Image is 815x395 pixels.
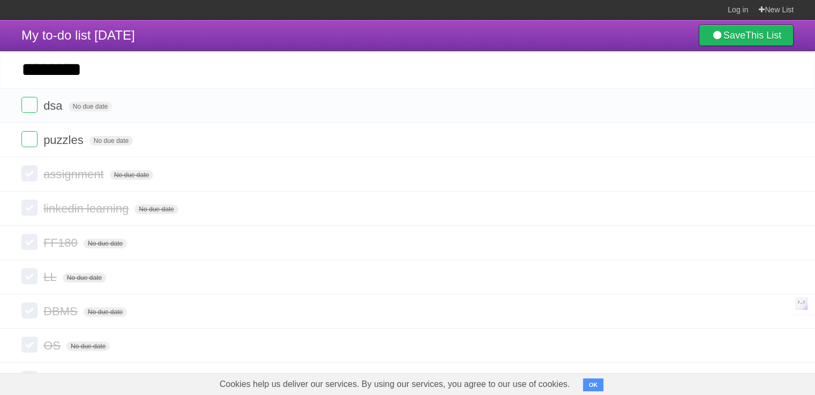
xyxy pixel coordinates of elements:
span: LL [43,270,59,284]
span: No due date [110,170,153,180]
span: DBMS [43,305,80,318]
label: Done [21,200,38,216]
label: Done [21,337,38,353]
label: Done [21,371,38,387]
span: OS [43,339,63,352]
span: No due date [89,136,133,146]
span: FF180 [43,236,80,249]
span: No due date [84,239,127,248]
label: Done [21,268,38,284]
span: linkedin learning [43,202,131,215]
span: puzzles [43,133,86,147]
label: Done [21,302,38,318]
span: No due date [63,273,106,283]
span: dsa [43,99,65,112]
span: No due date [69,102,112,111]
span: No due date [84,307,127,317]
span: No due date [134,204,178,214]
label: Done [21,131,38,147]
b: This List [745,30,781,41]
a: SaveThis List [699,25,794,46]
label: Done [21,165,38,181]
span: No due date [66,341,110,351]
span: Cookies help us deliver our services. By using our services, you agree to our use of cookies. [209,374,581,395]
span: assignment [43,168,107,181]
span: My to-do list [DATE] [21,28,135,42]
label: Done [21,97,38,113]
label: Done [21,234,38,250]
button: OK [583,378,604,391]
